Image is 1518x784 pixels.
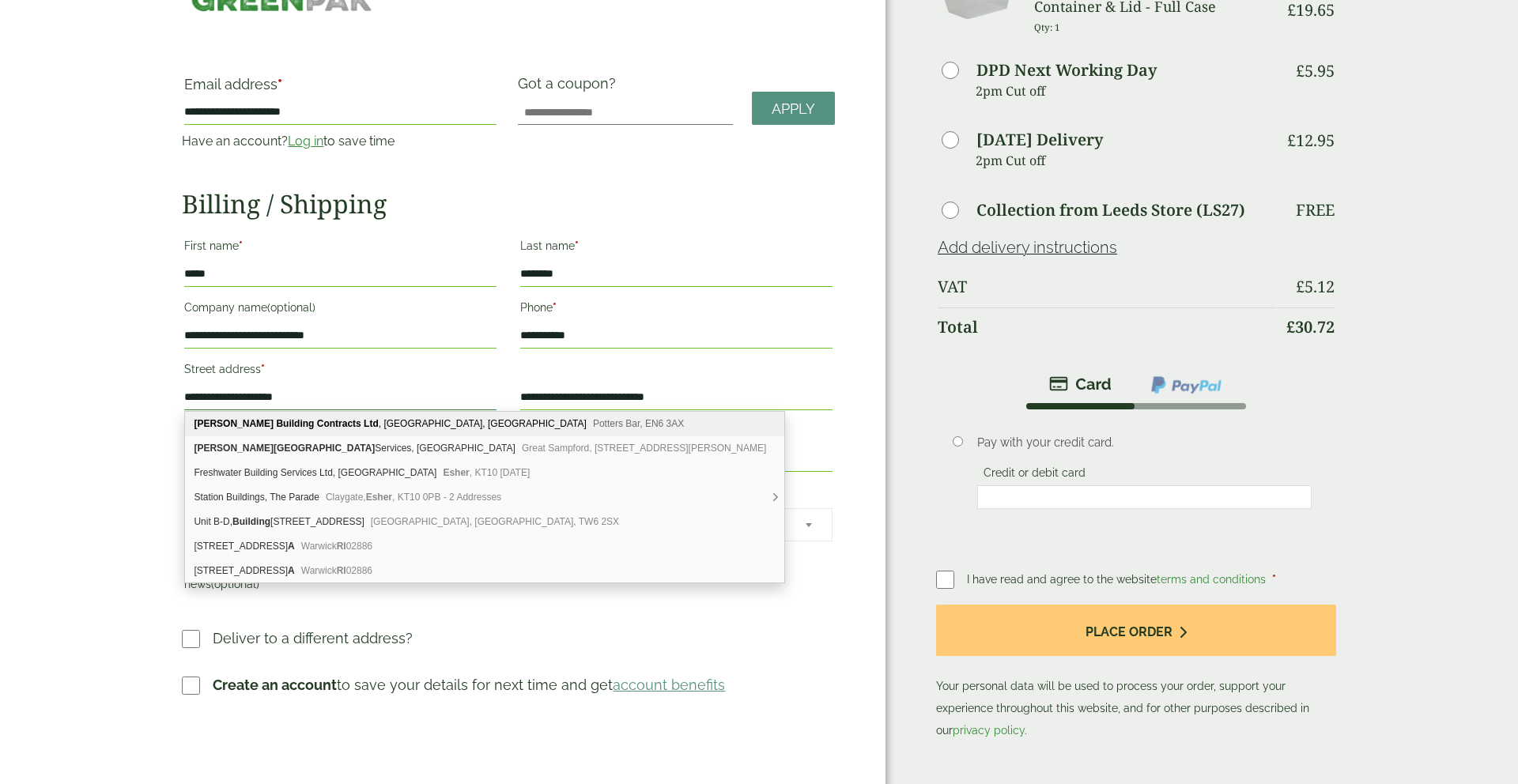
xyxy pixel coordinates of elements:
[1287,130,1335,151] bdi: 12.95
[182,189,835,219] h2: Billing / Shipping
[267,301,315,314] span: (optional)
[213,628,413,649] p: Deliver to a different address?
[326,492,501,503] span: Claygate, , KT10 0PB - 2 Addresses
[194,443,375,454] b: [PERSON_NAME][GEOGRAPHIC_DATA]
[982,490,1307,504] iframe: Secure card payment input frame
[1296,201,1335,220] p: Free
[1150,375,1223,395] img: ppcp-gateway.png
[194,418,378,429] b: [PERSON_NAME] Building Contracts Ltd
[184,358,497,385] label: Street address
[185,461,784,485] div: Freshwater Building Services Ltd, Churston House, Portsmouth Road
[301,565,372,576] span: Warwick 02886
[366,492,392,503] b: Esher
[976,79,1275,103] p: 2pm Cut off
[613,677,725,693] a: account benefits
[288,541,295,552] b: A
[1296,60,1335,81] bdi: 5.95
[213,674,725,695] p: to save your details for next time and get
[288,134,323,149] a: Log in
[520,296,833,323] label: Phone
[1287,130,1296,151] span: £
[938,268,1275,306] th: VAT
[977,434,1312,451] p: Pay with your credit card.
[976,62,1157,78] label: DPD Next Working Day
[1296,276,1335,297] bdi: 5.12
[1049,375,1112,394] img: stripe.png
[184,296,497,323] label: Company name
[301,541,372,552] span: Warwick 02886
[967,573,1269,586] span: I have read and agree to the website
[185,412,784,436] div: Fisher Building Contracts Ltd, Orchard House, Mutton Lane
[211,578,259,590] span: (optional)
[185,534,784,559] div: 250 Centerville Rd Bldg A
[553,301,557,314] abbr: required
[520,235,833,262] label: Last name
[443,467,530,478] span: , KT10 [DATE]
[185,436,784,461] div: Fisher Building Services, Horrells House
[213,677,337,693] strong: Create an account
[518,75,622,100] label: Got a coupon?
[977,466,1092,484] label: Credit or debit card
[1034,21,1060,33] small: Qty: 1
[1272,573,1276,586] abbr: required
[185,485,784,510] div: Station Buildings, The Parade
[184,235,497,262] label: First name
[522,443,766,454] span: Great Sampford, [STREET_ADDRESS][PERSON_NAME]
[936,605,1336,741] p: Your personal data will be used to process your order, support your experience throughout this we...
[593,418,684,429] span: Potters Bar, EN6 3AX
[337,541,346,552] b: RI
[288,565,295,576] b: A
[443,467,469,478] b: Esher
[976,132,1103,148] label: [DATE] Delivery
[232,516,270,527] b: Building
[239,239,243,252] abbr: required
[976,149,1275,172] p: 2pm Cut off
[185,510,784,534] div: Unit B-D, Building 249, Esher Crescent
[337,565,346,576] b: RI
[1286,316,1295,337] span: £
[182,132,499,151] p: Have an account? to save time
[772,100,815,118] span: Apply
[261,363,265,375] abbr: required
[936,605,1336,656] button: Place order
[1286,316,1335,337] bdi: 30.72
[938,307,1275,346] th: Total
[752,92,835,126] a: Apply
[1296,276,1305,297] span: £
[953,724,1025,737] a: privacy policy
[575,239,579,252] abbr: required
[1157,573,1266,586] a: terms and conditions
[184,77,497,100] label: Email address
[1296,60,1305,81] span: £
[371,516,619,527] span: [GEOGRAPHIC_DATA], [GEOGRAPHIC_DATA], TW6 2SX
[938,238,1117,257] a: Add delivery instructions
[185,559,784,582] div: 555 Jefferson Blvd Bldg A
[976,202,1245,218] label: Collection from Leeds Store (LS27)
[278,76,282,92] abbr: required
